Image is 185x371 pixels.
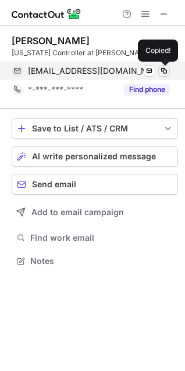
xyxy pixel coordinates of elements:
[30,256,173,266] span: Notes
[12,48,178,58] div: [US_STATE] Controller at [PERSON_NAME] Co.
[28,66,157,76] span: [EMAIL_ADDRESS][DOMAIN_NAME]
[12,35,90,47] div: [PERSON_NAME]
[32,180,76,189] span: Send email
[12,146,178,167] button: AI write personalized message
[12,230,178,246] button: Find work email
[12,253,178,269] button: Notes
[30,233,173,243] span: Find work email
[31,208,124,217] span: Add to email campaign
[12,7,81,21] img: ContactOut v5.3.10
[32,152,156,161] span: AI write personalized message
[12,118,178,139] button: save-profile-one-click
[124,84,170,95] button: Reveal Button
[32,124,158,133] div: Save to List / ATS / CRM
[12,174,178,195] button: Send email
[12,202,178,223] button: Add to email campaign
